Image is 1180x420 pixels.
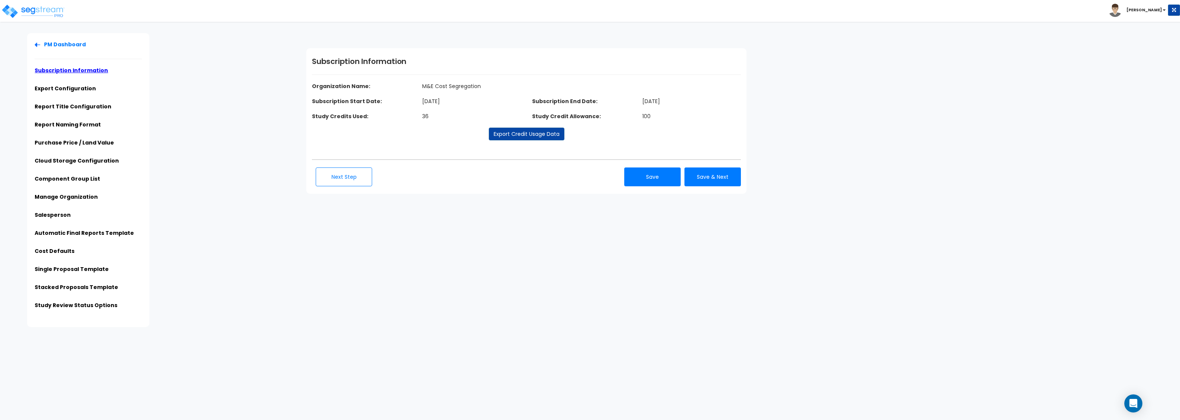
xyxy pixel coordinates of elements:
[637,97,747,105] dd: [DATE]
[316,167,372,186] button: Next Step
[417,82,637,90] dd: M&E Cost Segregation
[35,175,100,183] a: Component Group List
[624,167,681,186] button: Save
[35,265,109,273] a: Single Proposal Template
[35,247,75,255] a: Cost Defaults
[637,113,747,120] dd: 100
[526,97,637,105] dt: Subscription End Date:
[417,97,527,105] dd: [DATE]
[306,113,417,120] dt: Study Credits Used:
[35,157,119,164] a: Cloud Storage Configuration
[35,121,101,128] a: Report Naming Format
[1109,4,1122,17] img: avatar.png
[489,128,564,140] a: Export Credit Usage Data
[35,193,98,201] a: Manage Organization
[35,43,40,47] img: Back
[35,229,134,237] a: Automatic Final Reports Template
[35,41,86,48] a: PM Dashboard
[35,67,108,74] a: Subscription Information
[35,301,117,309] a: Study Review Status Options
[417,113,527,120] dd: 36
[306,82,526,90] dt: Organization Name:
[35,283,118,291] a: Stacked Proposals Template
[526,113,637,120] dt: Study Credit Allowance:
[1127,7,1162,13] b: [PERSON_NAME]
[306,97,417,105] dt: Subscription Start Date:
[35,85,96,92] a: Export Configuration
[684,167,741,186] button: Save & Next
[35,211,71,219] a: Salesperson
[35,103,111,110] a: Report Title Configuration
[35,139,114,146] a: Purchase Price / Land Value
[1124,394,1142,412] div: Open Intercom Messenger
[312,56,741,67] h1: Subscription Information
[1,4,65,19] img: logo_pro_r.png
